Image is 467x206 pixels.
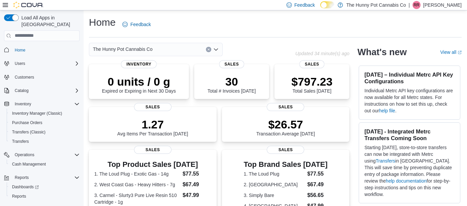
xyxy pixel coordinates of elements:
[364,128,455,141] h3: [DATE] - Integrated Metrc Transfers Coming Soon
[7,182,82,192] a: Dashboards
[94,192,180,205] dt: 3. Carmel - Slurty3 Pure Live Resin 510 Cartridge - 1g
[413,1,421,9] div: Rebecca Reid
[379,108,395,113] a: help file
[7,160,82,169] button: Cash Management
[130,21,151,28] span: Feedback
[12,174,31,182] button: Reports
[12,60,80,68] span: Users
[183,191,211,199] dd: $47.99
[408,1,410,9] p: |
[267,103,304,111] span: Sales
[183,181,211,189] dd: $67.49
[208,75,256,88] p: 30
[9,192,29,200] a: Reports
[1,173,82,182] button: Reports
[213,47,219,52] button: Open list of options
[256,118,315,131] p: $26.57
[9,137,31,145] a: Transfers
[7,109,82,118] button: Inventory Manager (Classic)
[12,162,46,167] span: Cash Management
[346,1,406,9] p: The Hunny Pot Cannabis Co
[307,191,328,199] dd: $56.65
[15,175,29,180] span: Reports
[9,119,45,127] a: Purchase Orders
[12,100,34,108] button: Inventory
[440,49,462,55] a: View allExternal link
[307,170,328,178] dd: $77.55
[295,2,315,8] span: Feedback
[414,1,419,9] span: RR
[9,137,80,145] span: Transfers
[12,111,62,116] span: Inventory Manager (Classic)
[1,72,82,82] button: Customers
[13,2,43,8] img: Cova
[1,99,82,109] button: Inventory
[9,119,80,127] span: Purchase Orders
[1,59,82,68] button: Users
[7,118,82,127] button: Purchase Orders
[19,14,80,28] span: Load All Apps in [GEOGRAPHIC_DATA]
[94,161,211,169] h3: Top Product Sales [DATE]
[134,146,171,154] span: Sales
[244,171,305,177] dt: 1. The Loud Plug
[15,61,25,66] span: Users
[386,178,427,184] a: help documentation
[9,109,65,117] a: Inventory Manager (Classic)
[1,150,82,160] button: Operations
[300,60,325,68] span: Sales
[15,101,31,107] span: Inventory
[12,139,29,144] span: Transfers
[12,87,31,95] button: Catalog
[267,146,304,154] span: Sales
[206,47,211,52] button: Clear input
[12,120,42,125] span: Purchase Orders
[9,183,41,191] a: Dashboards
[7,137,82,146] button: Transfers
[102,75,176,88] p: 0 units / 0 g
[423,1,462,9] p: [PERSON_NAME]
[7,127,82,137] button: Transfers (Classic)
[94,181,180,188] dt: 2. West Coast Gas - Heavy Hitters - 7g
[12,73,37,81] a: Customers
[357,47,406,58] h2: What's new
[102,75,176,94] div: Expired or Expiring in Next 30 Days
[219,60,244,68] span: Sales
[1,45,82,55] button: Home
[93,45,152,53] span: The Hunny Pot Cannabis Co
[12,151,80,159] span: Operations
[12,174,80,182] span: Reports
[121,60,157,68] span: Inventory
[15,47,25,53] span: Home
[320,1,334,8] input: Dark Mode
[134,103,171,111] span: Sales
[295,51,349,56] p: Updated 34 minute(s) ago
[9,160,48,168] a: Cash Management
[376,158,395,164] a: Transfers
[307,181,328,189] dd: $67.49
[9,183,80,191] span: Dashboards
[12,46,80,54] span: Home
[117,118,188,131] p: 1.27
[7,192,82,201] button: Reports
[458,50,462,55] svg: External link
[15,152,34,158] span: Operations
[9,128,48,136] a: Transfers (Classic)
[12,129,45,135] span: Transfers (Classic)
[1,86,82,95] button: Catalog
[117,118,188,136] div: Avg Items Per Transaction [DATE]
[12,73,80,81] span: Customers
[364,71,455,85] h3: [DATE] – Individual Metrc API Key Configurations
[208,75,256,94] div: Total # Invoices [DATE]
[12,87,80,95] span: Catalog
[256,118,315,136] div: Transaction Average [DATE]
[12,46,28,54] a: Home
[291,75,333,88] p: $797.23
[9,109,80,117] span: Inventory Manager (Classic)
[12,194,26,199] span: Reports
[120,18,153,31] a: Feedback
[89,16,116,29] h1: Home
[9,192,80,200] span: Reports
[12,184,39,190] span: Dashboards
[12,60,28,68] button: Users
